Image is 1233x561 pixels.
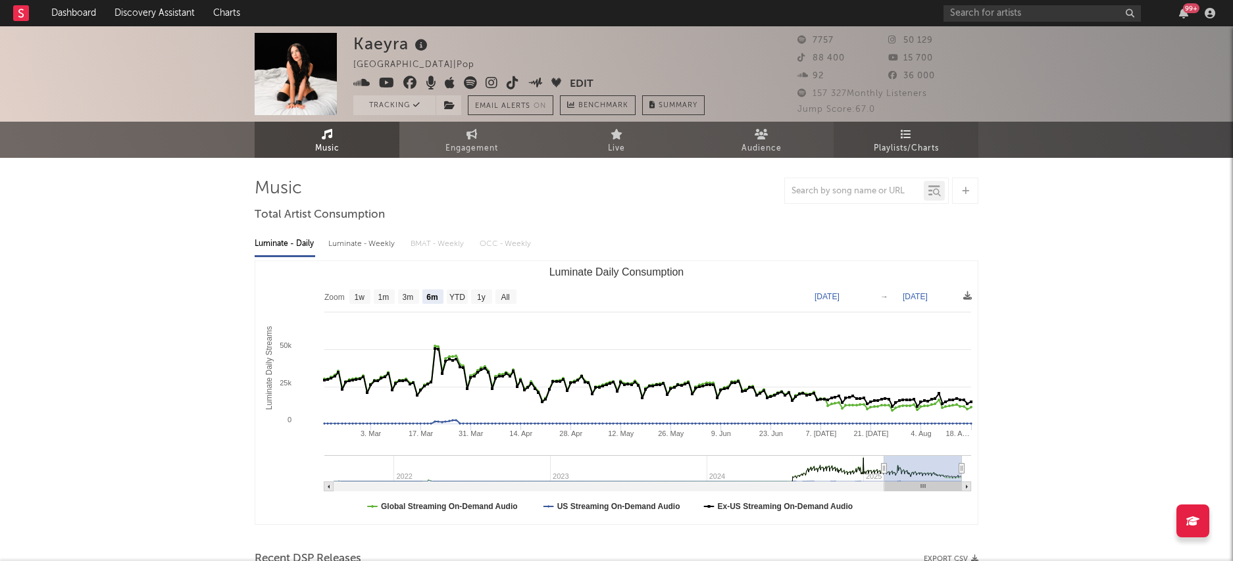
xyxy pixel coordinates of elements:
[658,429,684,437] text: 26. May
[1179,8,1188,18] button: 99+
[578,98,628,114] span: Benchmark
[945,429,969,437] text: 18. A…
[324,293,345,302] text: Zoom
[361,429,382,437] text: 3. Mar
[399,122,544,158] a: Engagement
[288,416,291,424] text: 0
[797,54,845,62] span: 88 400
[255,207,385,223] span: Total Artist Consumption
[797,36,834,45] span: 7757
[264,326,274,410] text: Luminate Daily Streams
[797,89,927,98] span: 157 327 Monthly Listeners
[834,122,978,158] a: Playlists/Charts
[255,233,315,255] div: Luminate - Daily
[742,141,782,157] span: Audience
[874,141,939,157] span: Playlists/Charts
[409,429,434,437] text: 17. Mar
[280,379,291,387] text: 25k
[570,76,593,93] button: Edit
[642,95,705,115] button: Summary
[445,141,498,157] span: Engagement
[797,72,824,80] span: 92
[403,293,414,302] text: 3m
[353,57,490,73] div: [GEOGRAPHIC_DATA] | Pop
[759,429,783,437] text: 23. Jun
[381,502,518,511] text: Global Streaming On-Demand Audio
[785,186,924,197] input: Search by song name or URL
[888,72,935,80] span: 36 000
[459,429,484,437] text: 31. Mar
[477,293,486,302] text: 1y
[560,95,636,115] a: Benchmark
[944,5,1141,22] input: Search for artists
[534,103,546,110] em: On
[449,293,465,302] text: YTD
[853,429,888,437] text: 21. [DATE]
[711,429,731,437] text: 9. Jun
[608,141,625,157] span: Live
[549,266,684,278] text: Luminate Daily Consumption
[880,292,888,301] text: →
[718,502,853,511] text: Ex-US Streaming On-Demand Audio
[689,122,834,158] a: Audience
[353,33,431,55] div: Kaeyra
[888,54,933,62] span: 15 700
[911,429,931,437] text: 4. Aug
[888,36,933,45] span: 50 129
[509,429,532,437] text: 14. Apr
[559,429,582,437] text: 28. Apr
[544,122,689,158] a: Live
[255,122,399,158] a: Music
[557,502,680,511] text: US Streaming On-Demand Audio
[903,292,928,301] text: [DATE]
[1183,3,1199,13] div: 99 +
[353,95,436,115] button: Tracking
[355,293,365,302] text: 1w
[608,429,634,437] text: 12. May
[805,429,836,437] text: 7. [DATE]
[468,95,553,115] button: Email AlertsOn
[378,293,390,302] text: 1m
[797,105,875,114] span: Jump Score: 67.0
[280,341,291,349] text: 50k
[659,102,697,109] span: Summary
[255,261,978,524] svg: Luminate Daily Consumption
[328,233,397,255] div: Luminate - Weekly
[315,141,340,157] span: Music
[426,293,438,302] text: 6m
[815,292,840,301] text: [DATE]
[501,293,509,302] text: All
